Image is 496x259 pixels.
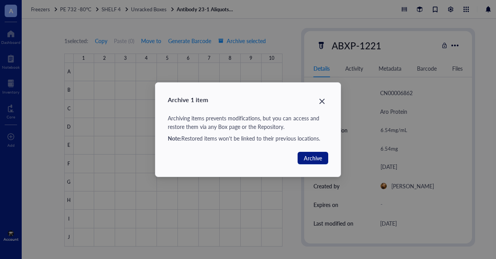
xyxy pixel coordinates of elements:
[168,134,328,143] div: Restored items won't be linked to their previous locations.
[316,97,328,106] span: Close
[304,154,322,162] span: Archive
[298,152,328,164] button: Archive
[168,134,181,142] strong: Note:
[168,114,328,131] div: Archiving items prevents modifications, but you can access and restore them via any Box page or t...
[316,95,328,108] button: Close
[168,95,328,104] div: Archive 1 item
